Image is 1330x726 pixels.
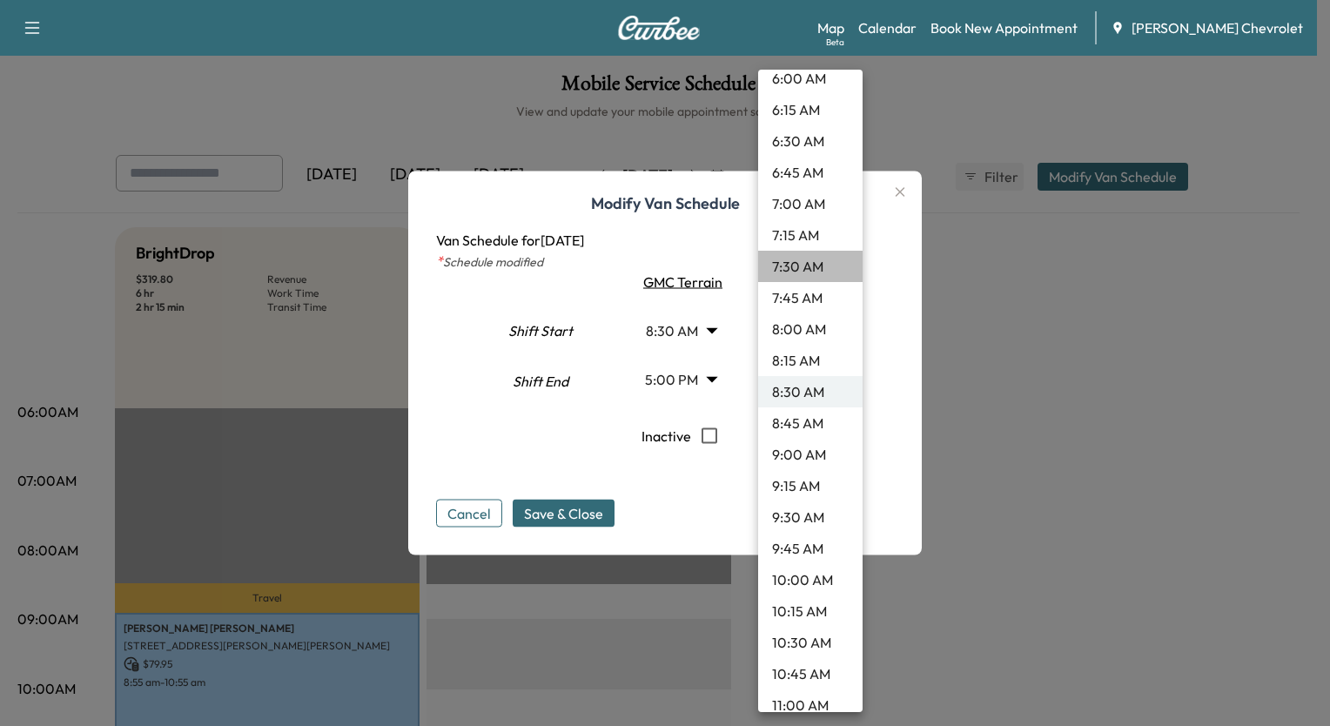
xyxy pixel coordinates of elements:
li: 10:15 AM [758,595,863,627]
li: 6:15 AM [758,94,863,125]
li: 7:30 AM [758,251,863,282]
li: 6:30 AM [758,125,863,157]
li: 6:45 AM [758,157,863,188]
li: 10:00 AM [758,564,863,595]
li: 10:30 AM [758,627,863,658]
li: 7:00 AM [758,188,863,219]
li: 8:15 AM [758,345,863,376]
li: 10:45 AM [758,658,863,689]
li: 9:45 AM [758,533,863,564]
li: 11:00 AM [758,689,863,721]
li: 8:30 AM [758,376,863,407]
li: 8:45 AM [758,407,863,439]
li: 9:00 AM [758,439,863,470]
li: 7:45 AM [758,282,863,313]
li: 9:15 AM [758,470,863,501]
li: 9:30 AM [758,501,863,533]
li: 7:15 AM [758,219,863,251]
li: 6:00 AM [758,63,863,94]
li: 8:00 AM [758,313,863,345]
